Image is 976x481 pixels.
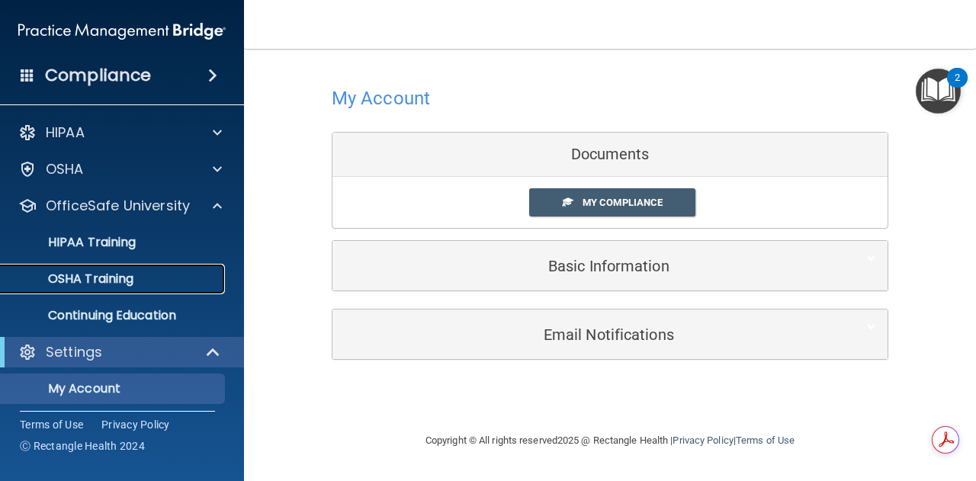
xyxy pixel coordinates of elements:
[101,417,170,432] a: Privacy Policy
[10,308,218,323] p: Continuing Education
[10,381,218,396] p: My Account
[18,160,222,178] a: OSHA
[344,326,830,343] h5: Email Notifications
[18,197,222,215] a: OfficeSafe University
[10,235,136,250] p: HIPAA Training
[45,65,151,86] h4: Compliance
[583,197,663,208] span: My Compliance
[20,438,145,454] span: Ⓒ Rectangle Health 2024
[916,69,961,114] button: Open Resource Center, 2 new notifications
[18,343,221,361] a: Settings
[344,317,876,351] a: Email Notifications
[332,133,888,177] div: Documents
[18,123,222,142] a: HIPAA
[332,88,430,108] h4: My Account
[10,271,133,287] p: OSHA Training
[344,258,830,274] h5: Basic Information
[46,197,190,215] p: OfficeSafe University
[344,249,876,283] a: Basic Information
[18,16,226,46] img: PMB logo
[955,78,960,98] div: 2
[46,343,102,361] p: Settings
[46,123,85,142] p: HIPAA
[673,435,733,446] a: Privacy Policy
[736,435,795,446] a: Terms of Use
[46,160,84,178] p: OSHA
[332,416,888,465] div: Copyright © All rights reserved 2025 @ Rectangle Health | |
[20,417,83,432] a: Terms of Use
